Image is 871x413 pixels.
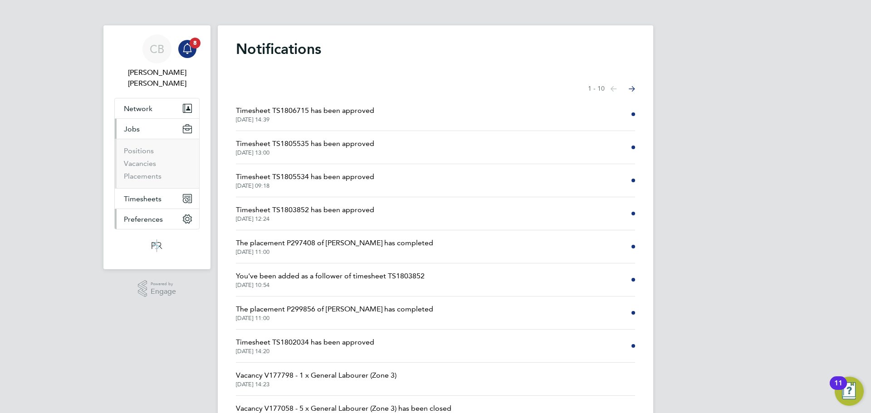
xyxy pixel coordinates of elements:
[236,315,433,322] span: [DATE] 11:00
[236,304,433,315] span: The placement P299856 of [PERSON_NAME] has completed
[236,370,396,381] span: Vacancy V177798 - 1 x General Labourer (Zone 3)
[236,116,374,123] span: [DATE] 14:39
[236,271,425,282] span: You've been added as a follower of timesheet TS1803852
[115,98,199,118] button: Network
[124,146,154,155] a: Positions
[834,383,842,395] div: 11
[236,204,374,215] span: Timesheet TS1803852 has been approved
[124,215,163,224] span: Preferences
[178,34,196,63] a: 8
[151,280,176,288] span: Powered by
[190,38,201,49] span: 8
[835,377,864,406] button: Open Resource Center, 11 new notifications
[150,43,164,55] span: CB
[588,80,635,98] nav: Select page of notifications list
[114,34,200,89] a: CB[PERSON_NAME] [PERSON_NAME]
[588,84,605,93] span: 1 - 10
[236,171,374,182] span: Timesheet TS1805534 has been approved
[236,282,425,289] span: [DATE] 10:54
[236,138,374,149] span: Timesheet TS1805535 has been approved
[138,280,176,297] a: Powered byEngage
[124,194,161,203] span: Timesheets
[114,238,200,253] a: Go to home page
[114,67,200,89] span: Connor Bedwell
[124,104,152,113] span: Network
[115,139,199,188] div: Jobs
[115,209,199,229] button: Preferences
[236,238,433,256] a: The placement P297408 of [PERSON_NAME] has completed[DATE] 11:00
[236,149,374,156] span: [DATE] 13:00
[236,337,374,348] span: Timesheet TS1802034 has been approved
[236,348,374,355] span: [DATE] 14:20
[124,172,161,180] a: Placements
[236,215,374,223] span: [DATE] 12:24
[103,25,210,269] nav: Main navigation
[151,288,176,296] span: Engage
[236,171,374,189] a: Timesheet TS1805534 has been approved[DATE] 09:18
[115,189,199,209] button: Timesheets
[149,238,165,253] img: psrsolutions-logo-retina.png
[236,105,374,123] a: Timesheet TS1806715 has been approved[DATE] 14:39
[236,204,374,223] a: Timesheet TS1803852 has been approved[DATE] 12:24
[115,119,199,139] button: Jobs
[236,238,433,248] span: The placement P297408 of [PERSON_NAME] has completed
[236,304,433,322] a: The placement P299856 of [PERSON_NAME] has completed[DATE] 11:00
[236,105,374,116] span: Timesheet TS1806715 has been approved
[236,337,374,355] a: Timesheet TS1802034 has been approved[DATE] 14:20
[124,159,156,168] a: Vacancies
[236,138,374,156] a: Timesheet TS1805535 has been approved[DATE] 13:00
[236,248,433,256] span: [DATE] 11:00
[236,381,396,388] span: [DATE] 14:23
[236,40,635,58] h1: Notifications
[236,370,396,388] a: Vacancy V177798 - 1 x General Labourer (Zone 3)[DATE] 14:23
[236,182,374,189] span: [DATE] 09:18
[236,271,425,289] a: You've been added as a follower of timesheet TS1803852[DATE] 10:54
[124,125,140,133] span: Jobs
